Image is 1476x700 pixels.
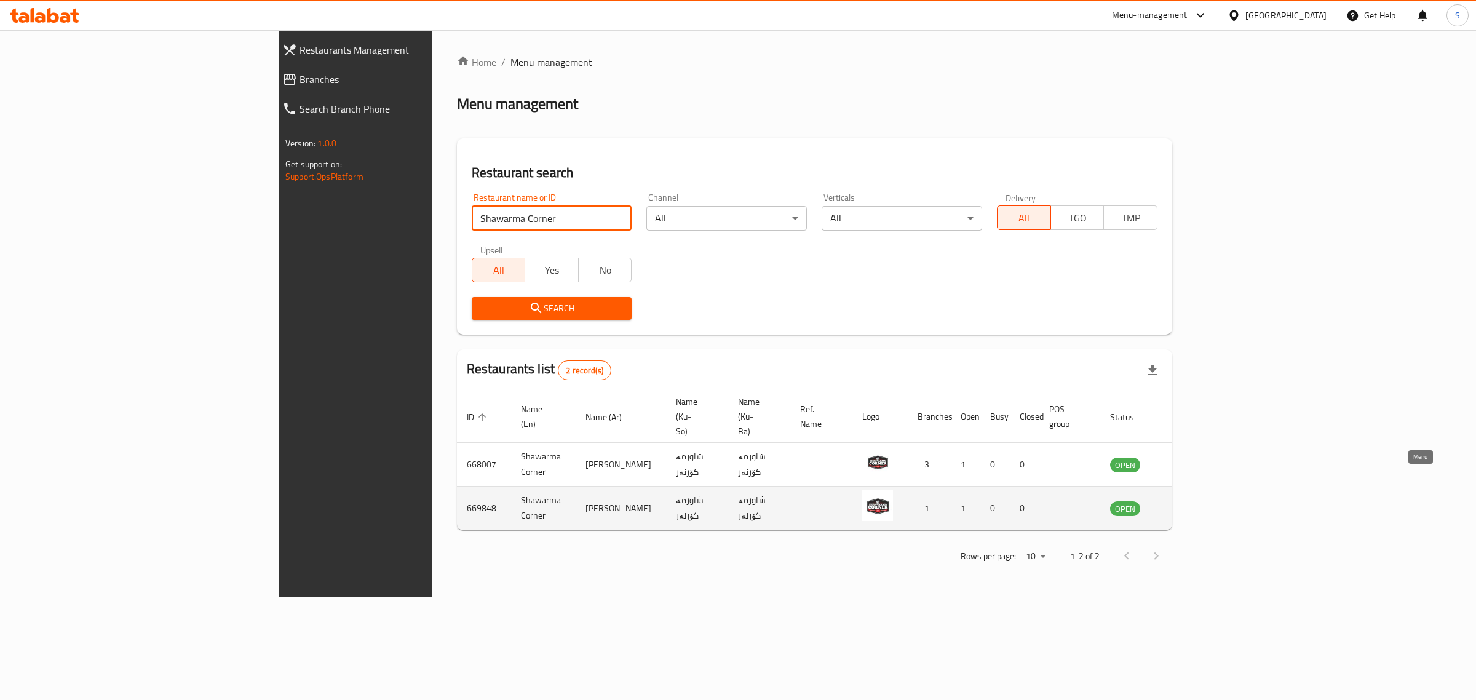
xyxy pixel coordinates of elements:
span: All [477,261,521,279]
td: [PERSON_NAME] [576,443,666,487]
td: شاورمە کۆرنەر [728,487,790,530]
td: 1 [951,487,980,530]
button: Yes [525,258,579,282]
a: Restaurants Management [272,35,526,65]
th: Action [1165,391,1207,443]
span: Name (Ar) [585,410,638,424]
th: Closed [1010,391,1039,443]
span: POS group [1049,402,1085,431]
p: Rows per page: [961,549,1016,564]
td: شاورمە کۆرنەر [666,487,728,530]
div: All [822,206,982,231]
span: Version: [285,135,315,151]
span: Name (Ku-So) [676,394,713,439]
nav: breadcrumb [457,55,1172,70]
span: Search Branch Phone [300,101,516,116]
h2: Restaurant search [472,164,1157,182]
a: Support.OpsPlatform [285,169,363,185]
label: Upsell [480,245,503,254]
div: [GEOGRAPHIC_DATA] [1245,9,1327,22]
p: 1-2 of 2 [1070,549,1100,564]
span: Branches [300,72,516,87]
span: Restaurants Management [300,42,516,57]
th: Busy [980,391,1010,443]
th: Open [951,391,980,443]
h2: Restaurants list [467,360,611,380]
td: 3 [908,443,951,487]
span: Name (En) [521,402,561,431]
span: TMP [1109,209,1153,227]
span: ID [467,410,490,424]
button: TMP [1103,205,1157,230]
div: OPEN [1110,501,1140,516]
span: 1.0.0 [317,135,336,151]
span: All [1002,209,1046,227]
button: Search [472,297,632,320]
th: Logo [852,391,908,443]
span: Status [1110,410,1150,424]
div: Total records count [558,360,611,380]
td: 1 [908,487,951,530]
td: [PERSON_NAME] [576,487,666,530]
td: 0 [1010,487,1039,530]
span: No [584,261,627,279]
a: Search Branch Phone [272,94,526,124]
td: 1 [951,443,980,487]
span: Get support on: [285,156,342,172]
span: 2 record(s) [558,365,611,376]
span: OPEN [1110,458,1140,472]
td: 0 [980,487,1010,530]
div: All [646,206,807,231]
span: TGO [1056,209,1100,227]
span: OPEN [1110,502,1140,516]
td: Shawarma Corner [511,443,576,487]
td: شاورمە کۆرنەر [666,443,728,487]
div: Export file [1138,356,1167,385]
button: All [472,258,526,282]
div: Menu-management [1112,8,1188,23]
span: S [1455,9,1460,22]
button: TGO [1050,205,1105,230]
span: Search [482,301,622,316]
button: No [578,258,632,282]
table: enhanced table [457,391,1207,530]
img: Shawarma Corner [862,490,893,521]
button: All [997,205,1051,230]
td: 0 [1010,443,1039,487]
img: Shawarma Corner [862,447,893,477]
h2: Menu management [457,94,578,114]
a: Branches [272,65,526,94]
td: شاورمە کۆرنەر [728,443,790,487]
span: Ref. Name [800,402,838,431]
span: Menu management [510,55,592,70]
input: Search for restaurant name or ID.. [472,206,632,231]
span: Name (Ku-Ba) [738,394,776,439]
label: Delivery [1006,193,1036,202]
td: 0 [980,443,1010,487]
td: Shawarma Corner [511,487,576,530]
th: Branches [908,391,951,443]
span: Yes [530,261,574,279]
div: Rows per page: [1021,547,1050,566]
